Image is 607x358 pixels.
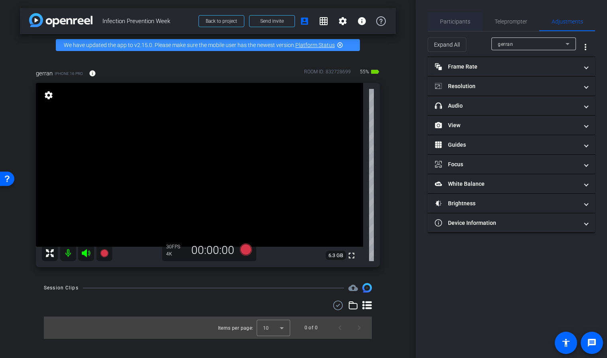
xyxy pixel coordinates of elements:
img: Session clips [362,283,372,293]
div: Items per page: [218,324,253,332]
mat-icon: highlight_off [337,42,343,48]
button: More Options for Adjustments Panel [576,37,595,57]
span: Teleprompter [495,19,527,24]
mat-panel-title: Frame Rate [435,63,578,71]
mat-expansion-panel-header: Resolution [428,77,595,96]
mat-panel-title: Guides [435,141,578,149]
span: FPS [172,244,180,250]
div: Session Clips [44,284,79,292]
button: Next page [350,318,369,337]
span: 55% [359,65,370,78]
div: 30 [166,244,186,250]
button: Back to project [198,15,244,27]
mat-expansion-panel-header: Guides [428,135,595,154]
mat-icon: account_box [300,16,309,26]
span: Send invite [260,18,284,24]
button: Previous page [330,318,350,337]
mat-expansion-panel-header: Audio [428,96,595,115]
div: ROOM ID: 832728699 [304,68,351,80]
button: Send invite [249,15,295,27]
mat-icon: grid_on [319,16,328,26]
span: Expand All [434,37,460,52]
mat-icon: message [587,338,597,348]
mat-icon: cloud_upload [348,283,358,293]
span: gerran [498,41,513,47]
span: iPhone 16 Pro [55,71,83,77]
mat-expansion-panel-header: Frame Rate [428,57,595,76]
a: Platform Status [295,42,335,48]
span: Adjustments [552,19,583,24]
mat-panel-title: Brightness [435,199,578,208]
mat-panel-title: White Balance [435,180,578,188]
mat-expansion-panel-header: Device Information [428,213,595,232]
mat-icon: more_vert [581,42,590,52]
mat-icon: info [89,70,96,77]
mat-icon: fullscreen [347,251,356,260]
button: Expand All [428,37,466,52]
mat-expansion-panel-header: Focus [428,155,595,174]
mat-icon: settings [338,16,348,26]
mat-icon: info [357,16,367,26]
mat-panel-title: Resolution [435,82,578,90]
mat-icon: accessibility [561,338,571,348]
span: Back to project [206,18,237,24]
mat-panel-title: Device Information [435,219,578,227]
mat-panel-title: Focus [435,160,578,169]
span: Participants [440,19,470,24]
mat-expansion-panel-header: White Balance [428,174,595,193]
span: gerran [36,69,53,78]
mat-panel-title: Audio [435,102,578,110]
mat-panel-title: View [435,121,578,130]
div: 00:00:00 [186,244,240,257]
mat-expansion-panel-header: Brightness [428,194,595,213]
span: Destinations for your clips [348,283,358,293]
div: 4K [166,251,186,257]
span: Infection Prevention Week [102,13,194,29]
mat-icon: settings [43,90,54,100]
mat-expansion-panel-header: View [428,116,595,135]
div: We have updated the app to v2.15.0. Please make sure the mobile user has the newest version. [56,39,360,51]
span: 6.3 GB [326,251,346,260]
img: app-logo [29,13,92,27]
div: 0 of 0 [304,324,318,332]
mat-icon: battery_std [370,67,380,77]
